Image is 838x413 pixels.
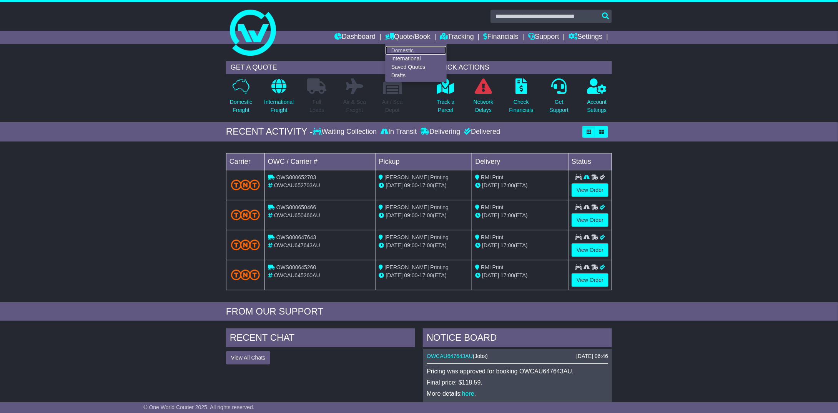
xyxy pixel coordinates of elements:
[528,31,559,44] a: Support
[379,271,469,280] div: - (ETA)
[419,182,433,188] span: 17:00
[274,212,320,218] span: OWCAU650466AU
[386,63,446,72] a: Saved Quotes
[274,272,320,278] span: OWCAU645260AU
[386,55,446,63] a: International
[385,31,431,44] a: Quote/Book
[386,71,446,80] a: Drafts
[230,98,252,114] p: Domestic Freight
[587,98,607,114] p: Account Settings
[276,234,316,240] span: OWS000647643
[427,353,608,360] div: ( )
[386,242,403,248] span: [DATE]
[431,61,612,74] div: QUICK ACTIONS
[385,174,449,180] span: [PERSON_NAME] Printing
[475,211,565,220] div: (ETA)
[427,353,473,359] a: OWCAU647643AU
[385,44,447,82] div: Quote/Book
[481,264,503,270] span: RMI Print
[481,204,503,210] span: RMI Print
[386,212,403,218] span: [DATE]
[313,128,379,136] div: Waiting Collection
[231,240,260,250] img: TNT_Domestic.png
[404,182,418,188] span: 09:00
[509,98,534,114] p: Check Financials
[226,306,612,317] div: FROM OUR SUPPORT
[307,98,326,114] p: Full Loads
[587,78,607,118] a: AccountSettings
[276,204,316,210] span: OWS000650466
[419,272,433,278] span: 17:00
[226,153,265,170] td: Carrier
[475,182,565,190] div: (ETA)
[481,234,503,240] span: RMI Print
[423,328,612,349] div: NOTICE BOARD
[482,242,499,248] span: [DATE]
[386,272,403,278] span: [DATE]
[475,271,565,280] div: (ETA)
[475,241,565,250] div: (ETA)
[572,213,609,227] a: View Order
[473,78,494,118] a: NetworkDelays
[264,78,294,118] a: InternationalFreight
[472,153,569,170] td: Delivery
[474,98,493,114] p: Network Delays
[500,212,514,218] span: 17:00
[276,264,316,270] span: OWS000645260
[376,153,472,170] td: Pickup
[276,174,316,180] span: OWS000652703
[264,98,294,114] p: International Freight
[226,61,407,74] div: GET A QUOTE
[231,270,260,280] img: TNT_Domestic.png
[482,182,499,188] span: [DATE]
[440,31,474,44] a: Tracking
[419,212,433,218] span: 17:00
[229,78,253,118] a: DomesticFreight
[334,31,376,44] a: Dashboard
[231,210,260,220] img: TNT_Domestic.png
[404,272,418,278] span: 09:00
[385,204,449,210] span: [PERSON_NAME] Printing
[427,368,608,375] p: Pricing was approved for booking OWCAU647643AU.
[231,180,260,190] img: TNT_Domestic.png
[482,272,499,278] span: [DATE]
[500,272,514,278] span: 17:00
[550,98,569,114] p: Get Support
[385,234,449,240] span: [PERSON_NAME] Printing
[419,128,462,136] div: Delivering
[427,390,608,397] p: More details: .
[482,212,499,218] span: [DATE]
[462,390,474,397] a: here
[419,242,433,248] span: 17:00
[572,243,609,257] a: View Order
[475,353,486,359] span: Jobs
[436,78,455,118] a: Track aParcel
[265,153,376,170] td: OWC / Carrier #
[576,353,608,360] div: [DATE] 06:46
[274,182,320,188] span: OWCAU652703AU
[572,183,609,197] a: View Order
[404,242,418,248] span: 09:00
[484,31,519,44] a: Financials
[379,241,469,250] div: - (ETA)
[569,153,612,170] td: Status
[382,98,403,114] p: Air / Sea Depot
[226,126,313,137] div: RECENT ACTIVITY -
[274,242,320,248] span: OWCAU647643AU
[386,182,403,188] span: [DATE]
[386,46,446,55] a: Domestic
[569,31,602,44] a: Settings
[462,128,500,136] div: Delivered
[572,273,609,287] a: View Order
[500,182,514,188] span: 17:00
[379,182,469,190] div: - (ETA)
[437,98,454,114] p: Track a Parcel
[385,264,449,270] span: [PERSON_NAME] Printing
[404,212,418,218] span: 09:00
[226,328,415,349] div: RECENT CHAT
[509,78,534,118] a: CheckFinancials
[481,174,503,180] span: RMI Print
[379,128,419,136] div: In Transit
[343,98,366,114] p: Air & Sea Freight
[226,351,270,365] button: View All Chats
